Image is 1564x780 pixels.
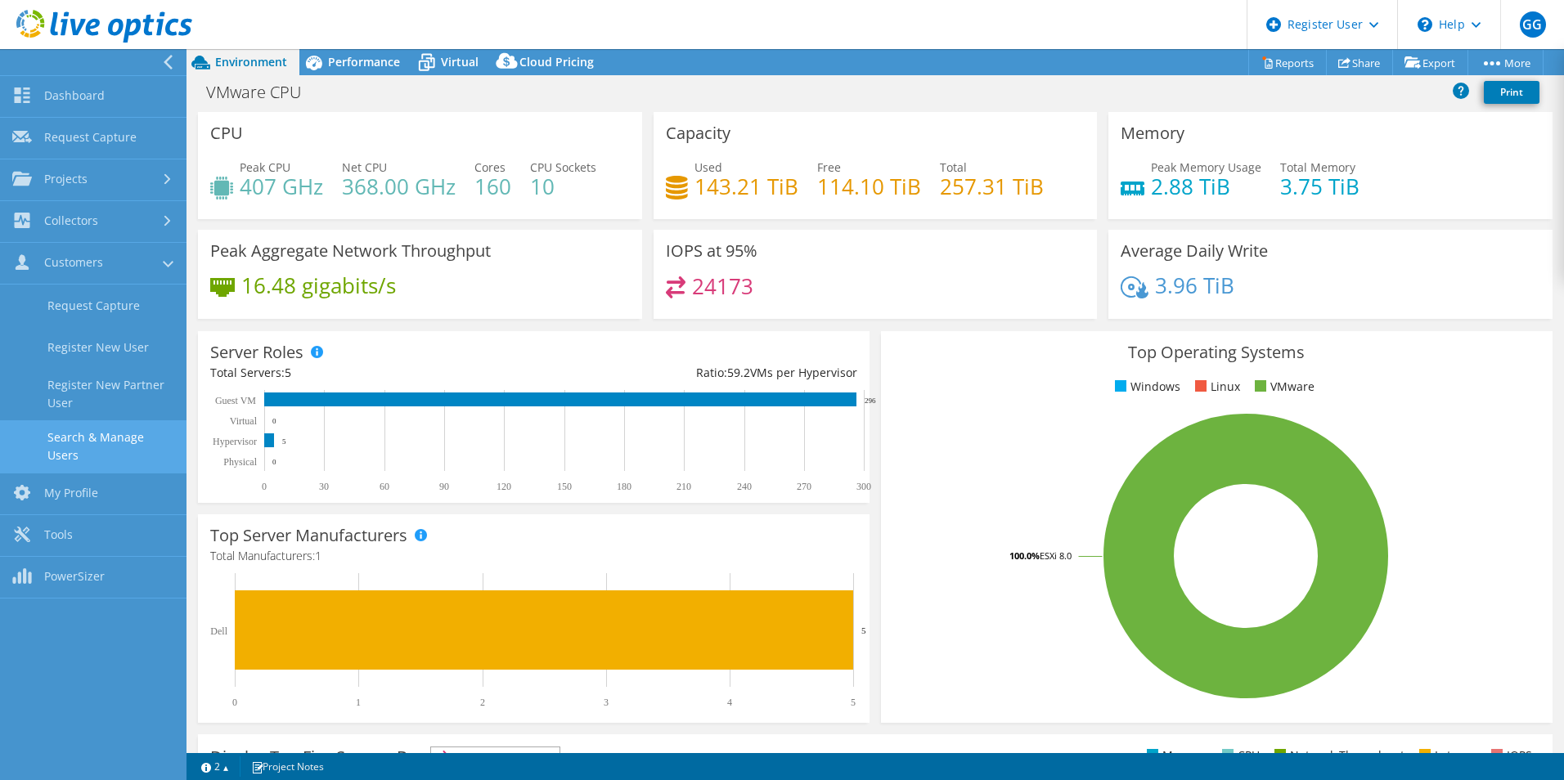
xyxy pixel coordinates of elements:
h3: Average Daily Write [1121,242,1268,260]
text: 4 [727,697,732,708]
li: VMware [1251,378,1315,396]
h4: 368.00 GHz [342,177,456,195]
span: Total [940,159,967,175]
text: 240 [737,481,752,492]
span: Net CPU [342,159,387,175]
li: Network Throughput [1270,746,1404,764]
text: 210 [676,481,691,492]
h3: Top Operating Systems [893,343,1540,361]
text: 296 [865,397,876,405]
h4: 257.31 TiB [940,177,1044,195]
text: 30 [319,481,329,492]
text: Virtual [230,415,258,427]
a: 2 [190,756,240,777]
h4: Total Manufacturers: [210,547,857,565]
a: More [1467,50,1544,75]
text: 60 [380,481,389,492]
span: Peak Memory Usage [1151,159,1261,175]
li: Linux [1191,378,1240,396]
text: 3 [604,697,609,708]
span: Peak CPU [240,159,290,175]
text: 120 [497,481,511,492]
li: IOPS [1487,746,1532,764]
span: Virtual [441,54,479,69]
h1: VMware CPU [199,83,326,101]
span: 1 [315,548,321,563]
text: 0 [262,481,267,492]
a: Reports [1248,50,1327,75]
a: Print [1484,81,1539,104]
span: CPU Sockets [530,159,596,175]
h4: 3.96 TiB [1155,276,1234,294]
span: GG [1520,11,1546,38]
text: 180 [617,481,631,492]
h3: IOPS at 95% [666,242,757,260]
li: Memory [1143,746,1207,764]
span: 5 [285,365,291,380]
h4: 2.88 TiB [1151,177,1261,195]
h3: Capacity [666,124,730,142]
h3: Peak Aggregate Network Throughput [210,242,491,260]
text: 300 [856,481,871,492]
li: CPU [1218,746,1260,764]
h3: CPU [210,124,243,142]
li: Latency [1415,746,1476,764]
h3: Memory [1121,124,1184,142]
div: Ratio: VMs per Hypervisor [533,364,856,382]
span: Used [694,159,722,175]
a: Project Notes [240,756,335,777]
span: Cores [474,159,506,175]
text: 5 [861,625,866,635]
span: IOPS [431,747,560,767]
h4: 143.21 TiB [694,177,798,195]
a: Share [1326,50,1393,75]
text: 5 [282,437,286,446]
text: 90 [439,481,449,492]
text: Guest VM [215,395,256,406]
text: 2 [480,697,485,708]
span: 59.2 [727,365,750,380]
text: 150 [557,481,572,492]
h4: 160 [474,177,511,195]
span: Free [817,159,841,175]
svg: \n [1418,17,1432,32]
text: Dell [210,625,227,637]
text: 1 [356,697,361,708]
div: Total Servers: [210,364,533,382]
h4: 407 GHz [240,177,323,195]
text: 5 [851,697,856,708]
a: Export [1392,50,1468,75]
text: 270 [797,481,811,492]
h3: Server Roles [210,343,303,361]
li: Windows [1111,378,1180,396]
tspan: ESXi 8.0 [1040,549,1072,562]
h4: 16.48 gigabits/s [241,276,396,294]
text: 0 [272,417,276,425]
h4: 3.75 TiB [1280,177,1360,195]
text: Physical [223,456,257,468]
text: 0 [232,697,237,708]
tspan: 100.0% [1009,549,1040,562]
h4: 114.10 TiB [817,177,921,195]
span: Environment [215,54,287,69]
h4: 24173 [692,277,753,295]
h4: 10 [530,177,596,195]
text: Hypervisor [213,436,257,447]
span: Performance [328,54,400,69]
span: Cloud Pricing [519,54,594,69]
h3: Top Server Manufacturers [210,527,407,545]
span: Total Memory [1280,159,1355,175]
text: 0 [272,458,276,466]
